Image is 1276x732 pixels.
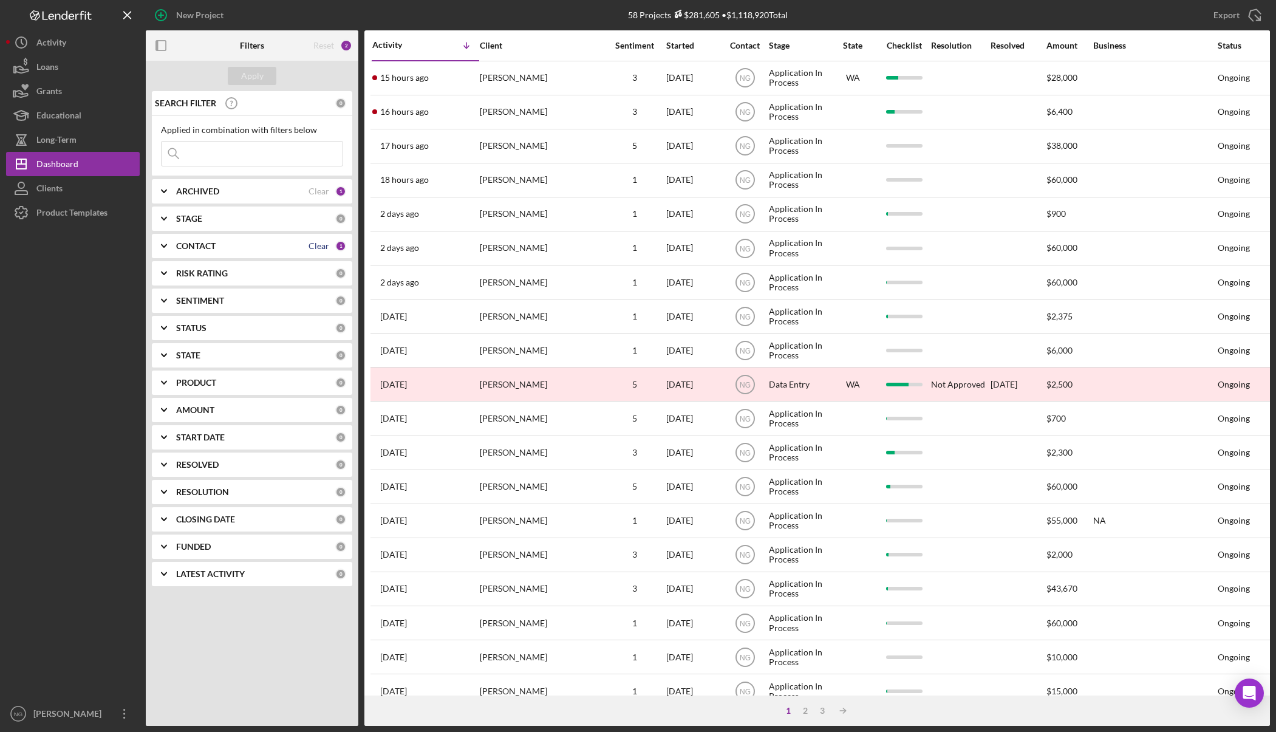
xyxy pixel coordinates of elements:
[666,675,721,707] div: [DATE]
[1046,174,1077,185] span: $60,000
[666,505,721,537] div: [DATE]
[769,198,827,230] div: Application In Process
[36,176,63,204] div: Clients
[740,108,751,117] text: NG
[828,41,877,50] div: State
[769,539,827,571] div: Application In Process
[380,175,429,185] time: 2025-10-14 21:25
[1046,140,1077,151] span: $38,000
[769,641,827,673] div: Application In Process
[176,569,245,579] b: LATEST ACTIVITY
[828,73,877,83] div: WA
[313,41,334,50] div: Reset
[769,300,827,332] div: Application In Process
[335,98,346,109] div: 0
[1046,41,1092,50] div: Amount
[1046,208,1066,219] span: $900
[1218,107,1250,117] div: Ongoing
[769,232,827,264] div: Application In Process
[991,368,1045,400] div: [DATE]
[176,378,216,388] b: PRODUCT
[380,243,419,253] time: 2025-10-13 06:46
[1218,141,1250,151] div: Ongoing
[176,460,219,470] b: RESOLVED
[740,312,751,321] text: NG
[1218,243,1250,253] div: Ongoing
[991,41,1045,50] div: Resolved
[30,702,109,729] div: [PERSON_NAME]
[666,41,721,50] div: Started
[36,30,66,58] div: Activity
[604,107,665,117] div: 3
[666,164,721,196] div: [DATE]
[604,414,665,423] div: 5
[666,641,721,673] div: [DATE]
[1218,380,1250,389] div: Ongoing
[176,269,228,278] b: RISK RATING
[1046,72,1077,83] span: $28,000
[335,241,346,251] div: 1
[671,10,720,20] div: $281,605
[931,380,985,389] div: Not Approved
[6,79,140,103] a: Grants
[604,686,665,696] div: 1
[740,210,751,219] text: NG
[769,266,827,298] div: Application In Process
[1046,311,1073,321] span: $2,375
[335,459,346,470] div: 0
[480,198,601,230] div: [PERSON_NAME]
[335,541,346,552] div: 0
[1218,278,1250,287] div: Ongoing
[1046,242,1077,253] span: $60,000
[6,30,140,55] a: Activity
[6,128,140,152] button: Long-Term
[722,41,768,50] div: Contact
[604,652,665,662] div: 1
[335,377,346,388] div: 0
[335,569,346,580] div: 0
[740,415,751,423] text: NG
[1218,175,1250,185] div: Ongoing
[604,516,665,525] div: 1
[6,55,140,79] button: Loans
[6,152,140,176] a: Dashboard
[380,550,407,559] time: 2025-10-06 19:33
[1218,584,1250,593] div: Ongoing
[666,471,721,503] div: [DATE]
[797,706,814,716] div: 2
[480,130,601,162] div: [PERSON_NAME]
[1218,448,1250,457] div: Ongoing
[240,41,264,50] b: Filters
[480,675,601,707] div: [PERSON_NAME]
[6,103,140,128] button: Educational
[480,334,601,366] div: [PERSON_NAME]
[161,125,343,135] div: Applied in combination with filters below
[1093,41,1215,50] div: Business
[372,40,426,50] div: Activity
[380,516,407,525] time: 2025-10-08 21:43
[666,266,721,298] div: [DATE]
[335,295,346,306] div: 0
[666,96,721,128] div: [DATE]
[740,551,751,559] text: NG
[6,200,140,225] a: Product Templates
[604,141,665,151] div: 5
[176,487,229,497] b: RESOLUTION
[740,74,751,83] text: NG
[1218,652,1250,662] div: Ongoing
[740,142,751,151] text: NG
[1046,368,1092,400] div: $2,500
[769,437,827,469] div: Application In Process
[380,73,429,83] time: 2025-10-15 00:14
[740,278,751,287] text: NG
[604,584,665,593] div: 3
[480,437,601,469] div: [PERSON_NAME]
[769,607,827,639] div: Application In Process
[666,437,721,469] div: [DATE]
[1218,73,1250,83] div: Ongoing
[769,505,827,537] div: Application In Process
[628,10,788,20] div: 58 Projects • $1,118,920 Total
[740,483,751,491] text: NG
[176,542,211,552] b: FUNDED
